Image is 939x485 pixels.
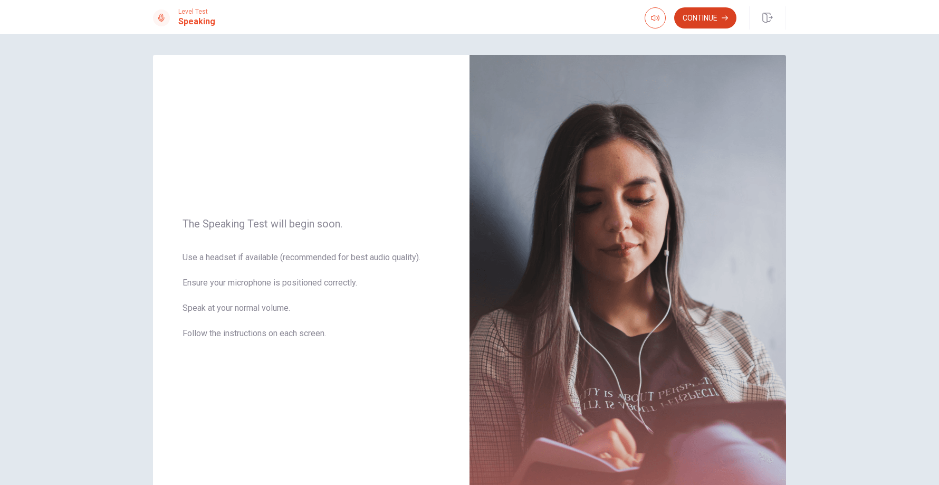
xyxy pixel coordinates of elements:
button: Continue [674,7,736,28]
span: Use a headset if available (recommended for best audio quality). Ensure your microphone is positi... [183,251,440,353]
span: Level Test [178,8,215,15]
span: The Speaking Test will begin soon. [183,217,440,230]
h1: Speaking [178,15,215,28]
